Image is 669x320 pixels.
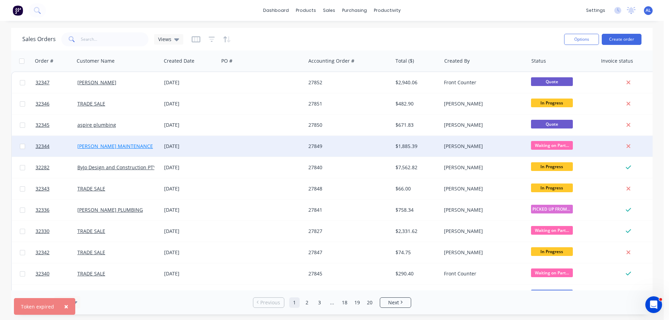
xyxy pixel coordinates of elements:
div: Order # [35,57,53,64]
div: [PERSON_NAME] [444,100,521,107]
a: TRADE SALE [77,100,105,107]
div: [DATE] [164,164,216,171]
span: In Progress [531,184,573,192]
span: Previous [260,299,280,306]
button: Close [57,298,75,315]
div: $66.00 [395,185,436,192]
a: 32345 [36,115,77,135]
span: ACCOUNT ORDERS ... [531,290,573,298]
div: 27827 [308,228,386,235]
span: Waiting on Part... [531,268,573,277]
a: 32346 [36,93,77,114]
span: PICKED UP FROM ... [531,205,573,213]
div: Accounting Order # [308,57,354,64]
div: 27841 [308,206,386,213]
div: Front Counter [444,270,521,277]
iframe: Intercom live chat [645,296,662,313]
div: [DATE] [164,122,216,128]
a: TRADE SALE [77,249,105,256]
span: 32347 [36,79,49,86]
a: Previous page [253,299,284,306]
div: [DATE] [164,143,216,150]
a: Next page [380,299,411,306]
span: 32342 [36,249,49,256]
span: 32345 [36,122,49,128]
span: 32330 [36,228,49,235]
div: Created Date [164,57,194,64]
a: TRADE SALE [77,270,105,277]
button: Options [564,34,599,45]
span: Views [158,36,171,43]
a: ByJo Design and Construction PTY LTD [77,164,166,171]
div: $758.34 [395,206,436,213]
a: TRADE SALE [77,228,105,234]
a: TRADE SALE [77,185,105,192]
a: Page 2 [302,297,312,308]
span: Waiting on Part... [531,226,573,235]
span: × [64,302,68,311]
div: 27852 [308,79,386,86]
div: [PERSON_NAME] [444,185,521,192]
div: $290.40 [395,270,436,277]
span: 32282 [36,164,49,171]
div: 27840 [308,164,386,171]
a: [PERSON_NAME] PLUMBING [77,206,143,213]
div: $7,562.82 [395,164,436,171]
div: productivity [370,5,404,16]
div: settings [583,5,609,16]
div: $1,885.39 [395,143,436,150]
span: In Progress [531,247,573,256]
div: 27848 [308,185,386,192]
span: In Progress [531,162,573,171]
a: dashboard [260,5,292,16]
ul: Pagination [250,297,414,308]
div: [DATE] [164,228,216,235]
div: Invoice status [601,57,633,64]
div: 27845 [308,270,386,277]
a: 32344 [36,136,77,157]
a: Jump forward [327,297,337,308]
div: purchasing [339,5,370,16]
div: [PERSON_NAME] [444,228,521,235]
div: [DATE] [164,79,216,86]
span: Quote [531,120,573,128]
div: 27847 [308,249,386,256]
div: $2,940.06 [395,79,436,86]
a: Page 19 [352,297,362,308]
div: $482.90 [395,100,436,107]
a: Page 3 [314,297,325,308]
img: Factory [13,5,23,16]
div: Total ($) [395,57,414,64]
span: 32344 [36,143,49,150]
a: Page 20 [364,297,375,308]
h1: Sales Orders [22,36,56,42]
a: [PERSON_NAME] MAINTENANCE [77,143,153,149]
a: aspire plumbing [77,122,116,128]
span: AL [646,7,651,14]
div: [PERSON_NAME] [444,122,521,128]
span: Waiting on Part... [531,141,573,150]
span: 32346 [36,100,49,107]
a: 32342 [36,242,77,263]
span: 32340 [36,270,49,277]
span: In Progress [531,99,573,107]
div: 27850 [308,122,386,128]
a: 32330 [36,221,77,242]
div: PO # [221,57,232,64]
div: 27849 [308,143,386,150]
a: [PERSON_NAME] [77,79,116,86]
div: Token expired [21,303,54,310]
button: Create order [602,34,641,45]
a: Page 18 [339,297,350,308]
a: 32343 [36,178,77,199]
span: Quote [531,77,573,86]
div: [PERSON_NAME] [444,143,521,150]
a: 32282 [36,157,77,178]
div: [PERSON_NAME] [444,249,521,256]
input: Search... [81,32,149,46]
div: [DATE] [164,185,216,192]
div: [DATE] [164,270,216,277]
div: Created By [444,57,470,64]
div: Front Counter [444,79,521,86]
a: 32214 [36,284,77,305]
